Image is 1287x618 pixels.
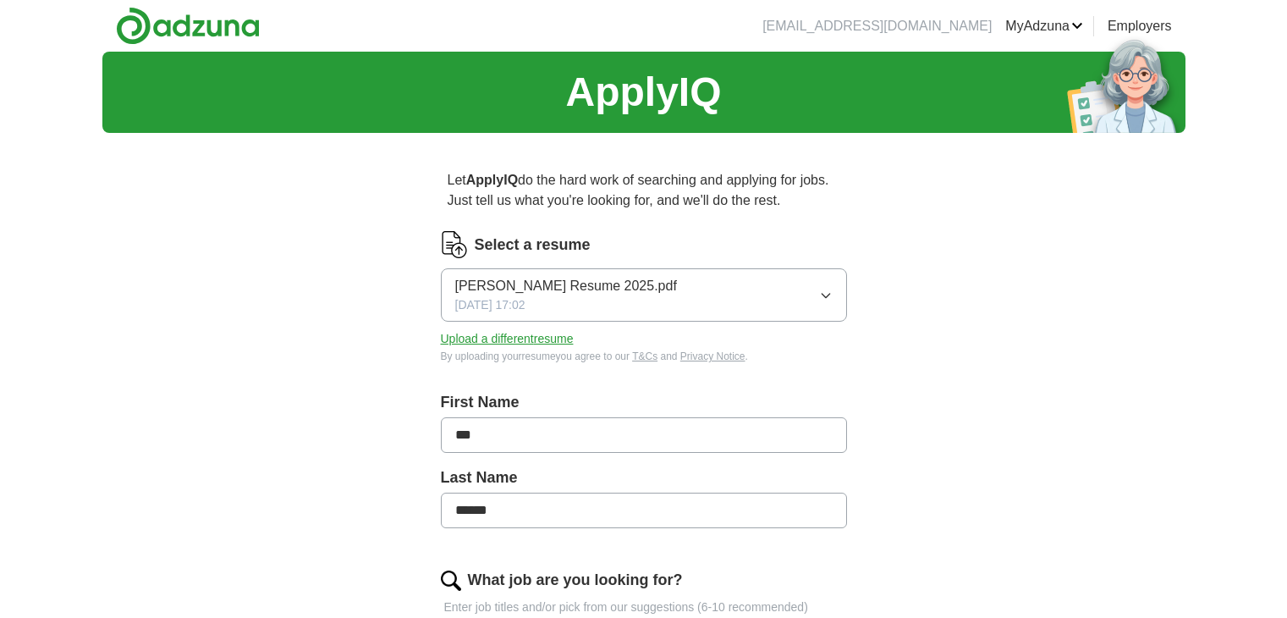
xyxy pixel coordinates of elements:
button: [PERSON_NAME] Resume 2025.pdf[DATE] 17:02 [441,268,847,322]
a: Privacy Notice [680,350,745,362]
button: Upload a differentresume [441,330,574,348]
label: What job are you looking for? [468,569,683,592]
h1: ApplyIQ [565,62,721,123]
li: [EMAIL_ADDRESS][DOMAIN_NAME] [762,16,992,36]
label: First Name [441,391,847,414]
img: CV Icon [441,231,468,258]
a: MyAdzuna [1005,16,1083,36]
label: Last Name [441,466,847,489]
a: Employers [1108,16,1172,36]
div: By uploading your resume you agree to our and . [441,349,847,364]
span: [PERSON_NAME] Resume 2025.pdf [455,276,677,296]
p: Let do the hard work of searching and applying for jobs. Just tell us what you're looking for, an... [441,163,847,218]
img: Adzuna logo [116,7,260,45]
img: search.png [441,571,461,591]
p: Enter job titles and/or pick from our suggestions (6-10 recommended) [441,599,847,616]
label: Select a resume [475,234,591,257]
strong: ApplyIQ [466,173,518,187]
a: T&Cs [632,350,657,362]
span: [DATE] 17:02 [455,296,525,314]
